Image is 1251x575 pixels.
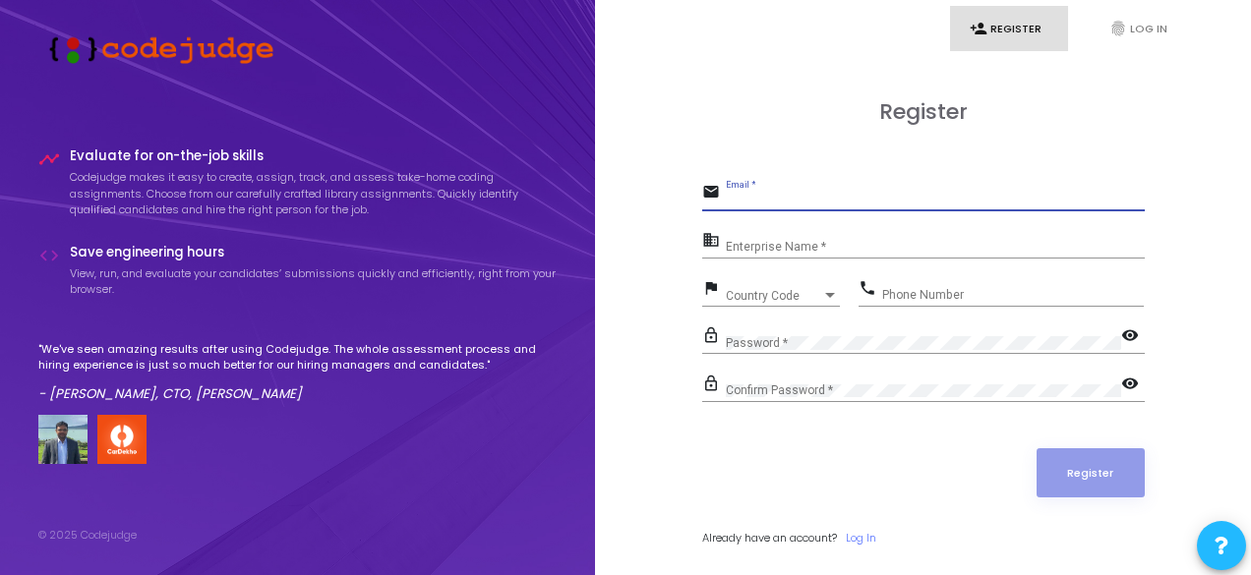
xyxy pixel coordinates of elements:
a: person_addRegister [950,6,1068,52]
em: - [PERSON_NAME], CTO, [PERSON_NAME] [38,384,302,403]
mat-icon: flag [702,278,726,302]
h4: Evaluate for on-the-job skills [70,148,558,164]
mat-icon: lock_outline [702,325,726,349]
img: company-logo [97,415,147,464]
i: fingerprint [1109,20,1127,37]
span: Country Code [726,290,822,302]
i: code [38,245,60,266]
i: timeline [38,148,60,170]
input: Email [726,193,1145,206]
input: Enterprise Name [726,241,1145,255]
h4: Save engineering hours [70,245,558,260]
mat-icon: visibility [1121,325,1145,349]
img: user image [38,415,88,464]
button: Register [1037,448,1145,497]
i: person_add [970,20,987,37]
h3: Register [702,99,1145,125]
a: fingerprintLog In [1090,6,1208,52]
p: View, run, and evaluate your candidates’ submissions quickly and efficiently, right from your bro... [70,265,558,298]
mat-icon: business [702,230,726,254]
mat-icon: lock_outline [702,374,726,397]
mat-icon: visibility [1121,374,1145,397]
mat-icon: email [702,182,726,205]
a: Log In [846,530,876,546]
p: Codejudge makes it easy to create, assign, track, and assess take-home coding assignments. Choose... [70,169,558,218]
input: Phone Number [882,288,1144,302]
div: © 2025 Codejudge [38,527,137,544]
p: "We've seen amazing results after using Codejudge. The whole assessment process and hiring experi... [38,341,558,374]
span: Already have an account? [702,530,837,546]
mat-icon: phone [859,278,882,302]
